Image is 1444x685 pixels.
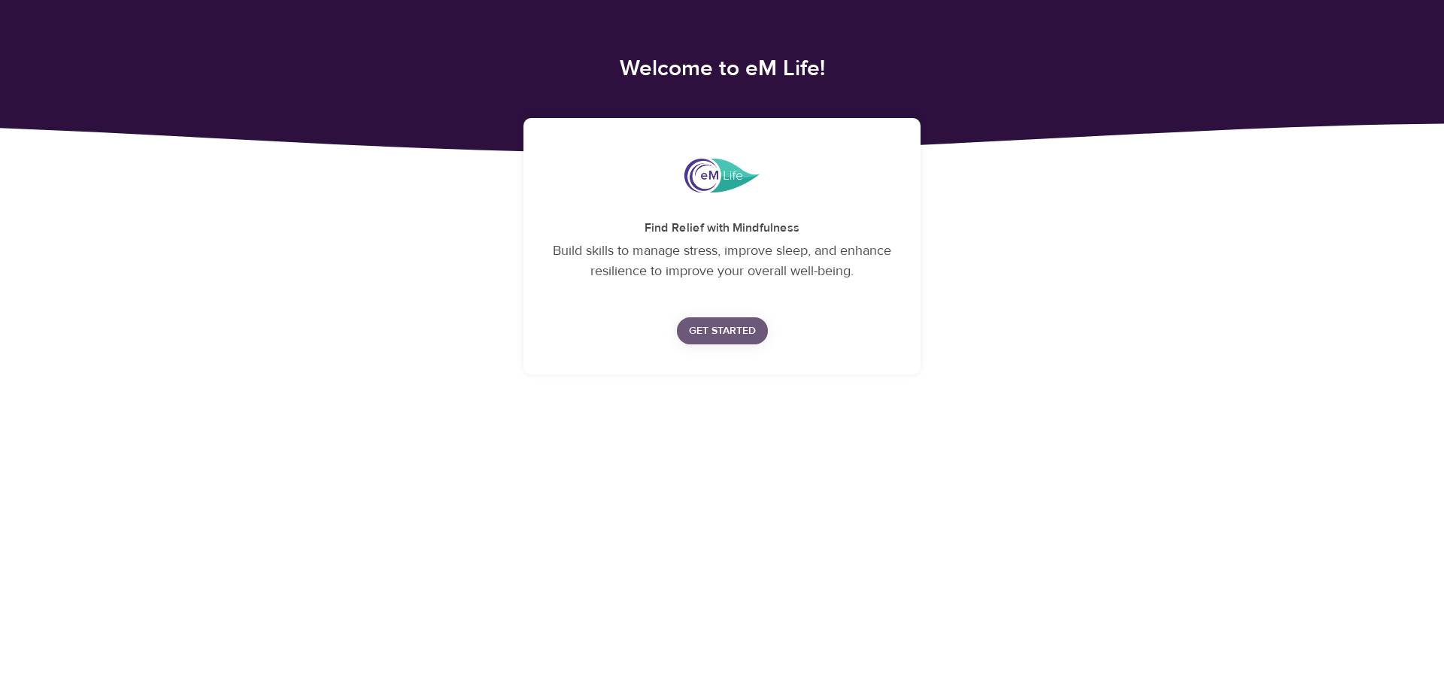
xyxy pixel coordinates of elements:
[689,322,756,341] span: Get Started
[541,220,902,236] h5: Find Relief with Mindfulness
[311,54,1133,82] h4: Welcome to eM Life!
[541,241,902,281] p: Build skills to manage stress, improve sleep, and enhance resilience to improve your overall well...
[677,317,768,345] button: Get Started
[684,159,760,192] img: eMindful_logo.png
